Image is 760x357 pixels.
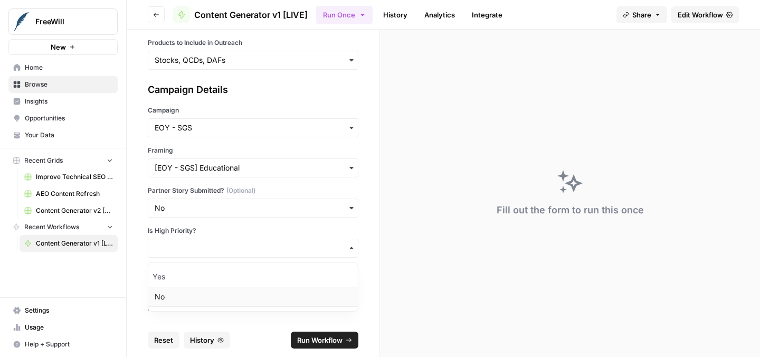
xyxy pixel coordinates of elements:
span: Share [632,10,651,20]
label: Partner Story Submitted? [148,186,358,195]
a: AEO Content Refresh [20,185,118,202]
span: Content Generator v1 [LIVE] [36,239,113,248]
button: Share [616,6,667,23]
input: Stocks, QCDs, DAFs [155,55,351,65]
span: Content Generator v2 [DRAFT] Test [36,206,113,215]
div: Fill out the form to run this once [497,203,644,218]
a: Improve Technical SEO for Page [20,168,118,185]
span: (Optional) [226,186,255,195]
label: Campaign [148,106,358,115]
span: Run Workflow [297,335,343,345]
span: New [51,42,66,52]
span: Improve Technical SEO for Page [36,172,113,182]
a: Usage [8,319,118,336]
span: Recent Grids [24,156,63,165]
button: History [184,332,230,349]
span: Content Generator v1 [LIVE] [194,8,308,21]
a: Home [8,59,118,76]
a: Content Generator v1 [LIVE] [173,6,308,23]
a: Content Generator v2 [DRAFT] Test [20,202,118,219]
img: FreeWill Logo [12,12,31,31]
span: AEO Content Refresh [36,189,113,199]
div: No [148,287,358,307]
button: Help + Support [8,336,118,353]
input: No [155,203,351,213]
input: [EOY - SGS] Educational [155,163,351,173]
span: Insights [25,97,113,106]
a: Content Generator v1 [LIVE] [20,235,118,252]
a: Settings [8,302,118,319]
div: Campaign Details [148,82,358,97]
button: Recent Grids [8,153,118,168]
label: Products to Include in Outreach [148,38,358,48]
span: History [190,335,214,345]
a: Integrate [465,6,509,23]
a: Edit Workflow [671,6,739,23]
input: EOY - SGS [155,123,351,133]
a: History [377,6,414,23]
span: Browse [25,80,113,89]
a: Analytics [418,6,461,23]
span: Usage [25,323,113,332]
label: Is High Priority? [148,226,358,236]
label: Outreach Send Date [Follow-Up] [148,322,358,332]
span: Opportunities [25,114,113,123]
button: Recent Workflows [8,219,118,235]
a: Opportunities [8,110,118,127]
span: Edit Workflow [678,10,723,20]
label: Framing [148,146,358,155]
a: Insights [8,93,118,110]
span: Help + Support [25,340,113,349]
span: Your Data [25,130,113,140]
button: Run Workflow [291,332,358,349]
span: Recent Workflows [24,222,79,232]
div: Yes [148,267,358,287]
span: FreeWill [35,16,99,27]
span: Reset [154,335,173,345]
span: Home [25,63,113,72]
a: Browse [8,76,118,93]
button: Run Once [316,6,373,24]
a: Your Data [8,127,118,144]
button: New [8,39,118,55]
span: Settings [25,306,113,315]
span: (Optional) [248,322,277,332]
button: Workspace: FreeWill [8,8,118,35]
button: Reset [148,332,179,349]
